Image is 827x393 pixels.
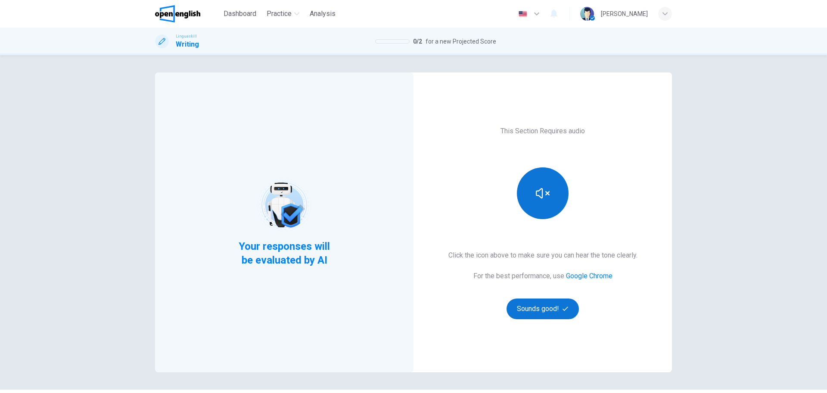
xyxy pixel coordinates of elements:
span: for a new Projected Score [426,36,496,47]
span: Linguaskill [176,33,197,39]
button: Dashboard [220,6,260,22]
h1: Writing [176,39,199,50]
a: OpenEnglish logo [155,5,220,22]
span: 0 / 2 [413,36,422,47]
img: robot icon [257,178,311,233]
span: Your responses will be evaluated by AI [232,239,337,267]
img: OpenEnglish logo [155,5,200,22]
div: [PERSON_NAME] [601,9,648,19]
h6: For the best performance, use [473,271,612,281]
span: Dashboard [224,9,256,19]
button: Sounds good! [507,299,579,319]
h6: Click the icon above to make sure you can hear the tone clearly. [448,250,637,261]
button: Analysis [306,6,339,22]
a: Google Chrome [566,272,612,280]
span: Analysis [310,9,336,19]
span: Practice [267,9,292,19]
h6: This Section Requires audio [501,126,585,136]
img: en [517,11,528,17]
img: Profile picture [580,7,594,21]
button: Practice [263,6,303,22]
